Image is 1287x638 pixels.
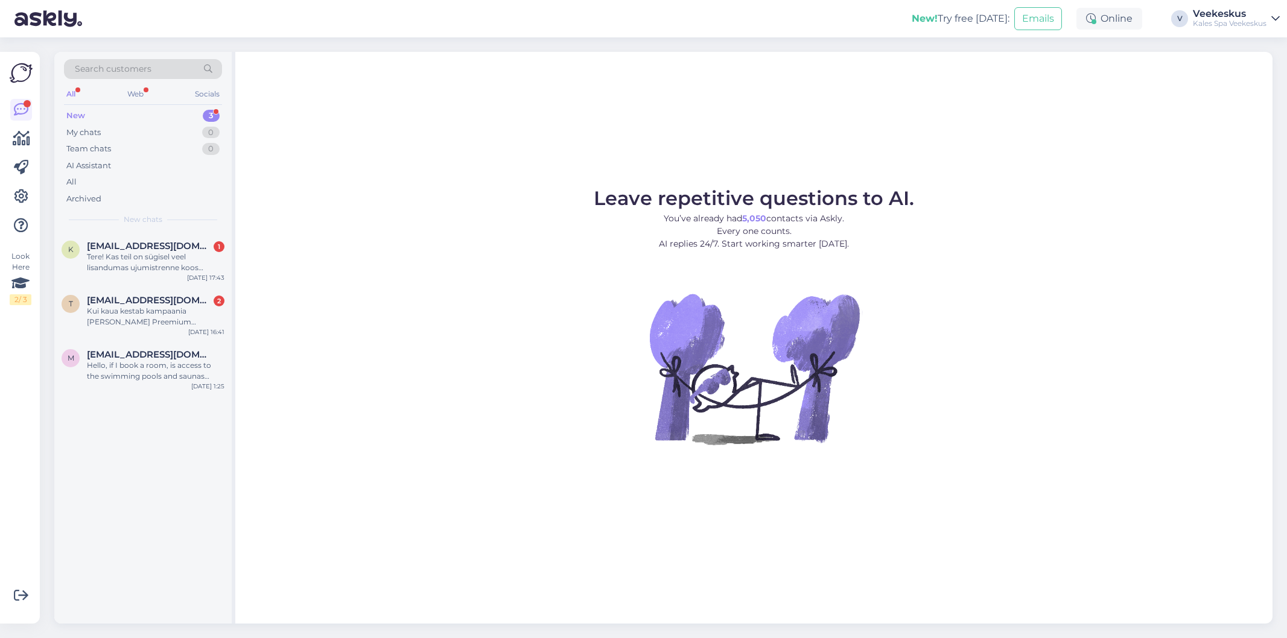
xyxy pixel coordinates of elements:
span: taavi@leierpro.ee [87,295,212,306]
span: kaia.maasing@gmail.com [87,241,212,251]
div: 2 [214,295,224,306]
div: 1 [214,241,224,252]
div: Team chats [66,143,111,155]
span: m [68,353,74,362]
b: 5,050 [742,213,766,224]
div: Tere! Kas teil on sügisel veel lisandumas ujumistrenne koos juhendajaga? Mulle hommikul [PERSON_N... [87,251,224,273]
a: VeekeskusKales Spa Veekeskus [1193,9,1280,28]
div: Socials [192,86,222,102]
div: AI Assistant [66,160,111,172]
div: [DATE] 16:41 [188,327,224,336]
b: New! [912,13,938,24]
div: V [1171,10,1188,27]
div: Kui kaua kestab kampaania [PERSON_NAME] Preemium paketile? Kas e-[PERSON_NAME] kaudu ei saa soodu... [87,306,224,327]
img: Askly Logo [10,62,33,84]
span: k [68,245,74,254]
div: [DATE] 1:25 [191,382,224,391]
span: t [69,299,73,308]
div: New [66,110,85,122]
div: 2 / 3 [10,294,31,305]
div: Hello, if I book a room, is access to the swimming pools and saunas included? [87,360,224,382]
div: All [66,176,77,188]
span: Leave repetitive questions to AI. [594,186,914,210]
div: Look Here [10,251,31,305]
div: 3 [203,110,220,122]
div: All [64,86,78,102]
div: 0 [202,143,220,155]
img: No Chat active [646,260,863,477]
div: 0 [202,127,220,139]
div: Archived [66,193,101,205]
div: My chats [66,127,101,139]
div: Online [1076,8,1142,30]
button: Emails [1014,7,1062,30]
span: mkuzmicz.lublin@gmail.com [87,349,212,360]
span: Search customers [75,63,151,75]
p: You’ve already had contacts via Askly. Every one counts. AI replies 24/7. Start working smarter [... [594,212,914,250]
div: Web [125,86,146,102]
div: Veekeskus [1193,9,1266,19]
div: Try free [DATE]: [912,11,1009,26]
div: [DATE] 17:43 [187,273,224,282]
div: Kales Spa Veekeskus [1193,19,1266,28]
span: New chats [124,214,162,225]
